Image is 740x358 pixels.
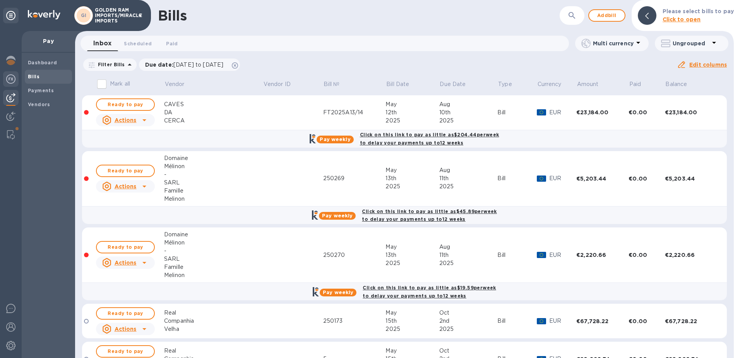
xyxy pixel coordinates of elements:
div: 2025 [385,117,439,125]
span: Amount [577,80,609,88]
p: Type [498,80,512,88]
p: Mark all [110,80,130,88]
u: Actions [115,260,137,266]
p: Bill № [324,80,339,88]
div: Mélinon [164,162,263,170]
div: €23,184.00 [665,108,717,116]
div: May [385,347,439,355]
span: Ready to pay [103,347,148,356]
div: €5,203.44 [576,175,629,182]
p: Ungrouped [673,40,709,47]
img: Foreign exchange [6,74,15,84]
div: SARL [164,179,263,187]
div: Companhia [164,317,263,325]
b: Bills [28,74,39,79]
div: 10th [439,108,498,117]
div: Unpin categories [3,8,19,23]
span: Add bill [595,11,618,20]
span: Ready to pay [103,243,148,252]
div: - [164,247,263,255]
div: CERCA [164,117,263,125]
p: Filter Bills [95,61,125,68]
div: 12th [385,108,439,117]
div: Bill [497,108,536,117]
span: Ready to pay [103,309,148,318]
div: €5,203.44 [665,175,717,182]
div: Aug [439,243,498,251]
div: 11th [439,251,498,259]
div: Mélinon [164,239,263,247]
b: Dashboard [28,60,57,65]
span: Inbox [93,38,111,49]
p: EUR [549,251,576,259]
p: Due Date [440,80,466,88]
div: Oct [439,309,498,317]
span: Balance [665,80,697,88]
div: Bill [497,317,536,325]
b: GI [81,12,87,18]
div: €0.00 [629,317,665,325]
div: 250173 [323,317,386,325]
div: 15th [385,317,439,325]
h1: Bills [158,7,187,24]
div: FT2025A13/14 [323,108,386,117]
div: - [164,170,263,179]
p: Balance [665,80,687,88]
p: Amount [577,80,599,88]
div: May [385,243,439,251]
b: Click on this link to pay as little as $19.59 per week to delay your payments up to 12 weeks [363,285,496,299]
button: Ready to pay [96,307,155,320]
div: 2025 [385,259,439,267]
div: May [385,100,439,108]
b: Pay weekly [322,213,353,219]
div: Aug [439,166,498,174]
span: Ready to pay [103,166,148,176]
p: Paid [629,80,641,88]
div: 250269 [323,174,386,182]
div: 11th [439,174,498,182]
div: Aug [439,100,498,108]
p: Pay [28,37,69,45]
div: SARL [164,255,263,263]
p: EUR [549,317,576,325]
p: Currency [538,80,562,88]
div: €2,220.66 [665,251,717,259]
div: Domaine [164,154,263,162]
div: Real [164,309,263,317]
b: Click to open [663,16,701,22]
p: EUR [549,174,576,182]
div: Real [164,347,263,355]
span: Due Date [440,80,476,88]
p: Due date : [145,61,228,69]
span: Vendor [165,80,195,88]
div: May [385,166,439,174]
span: Bill № [324,80,349,88]
button: Ready to pay [96,241,155,253]
div: €0.00 [629,251,665,259]
b: Payments [28,88,54,93]
span: [DATE] to [DATE] [173,62,223,68]
div: Due date:[DATE] to [DATE] [139,59,240,71]
b: Please select bills to pay [663,8,734,14]
span: Type [498,80,522,88]
div: €0.00 [629,108,665,116]
div: Bill [497,251,536,259]
div: CAVES [164,100,263,108]
div: 2025 [385,325,439,333]
b: Vendors [28,102,50,107]
div: Bill [497,174,536,182]
div: 2025 [385,182,439,191]
button: Ready to pay [96,345,155,358]
div: €67,728.22 [665,317,717,325]
button: Ready to pay [96,165,155,177]
div: 2025 [439,117,498,125]
p: GOLDEN RAM IMPORTS/MIRACLE IMPORTS [95,7,134,24]
div: €23,184.00 [576,108,629,116]
p: Multi currency [593,40,634,47]
div: 13th [385,251,439,259]
img: Logo [28,10,60,19]
div: 13th [385,174,439,182]
button: Ready to pay [96,98,155,111]
div: €2,220.66 [576,251,629,259]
